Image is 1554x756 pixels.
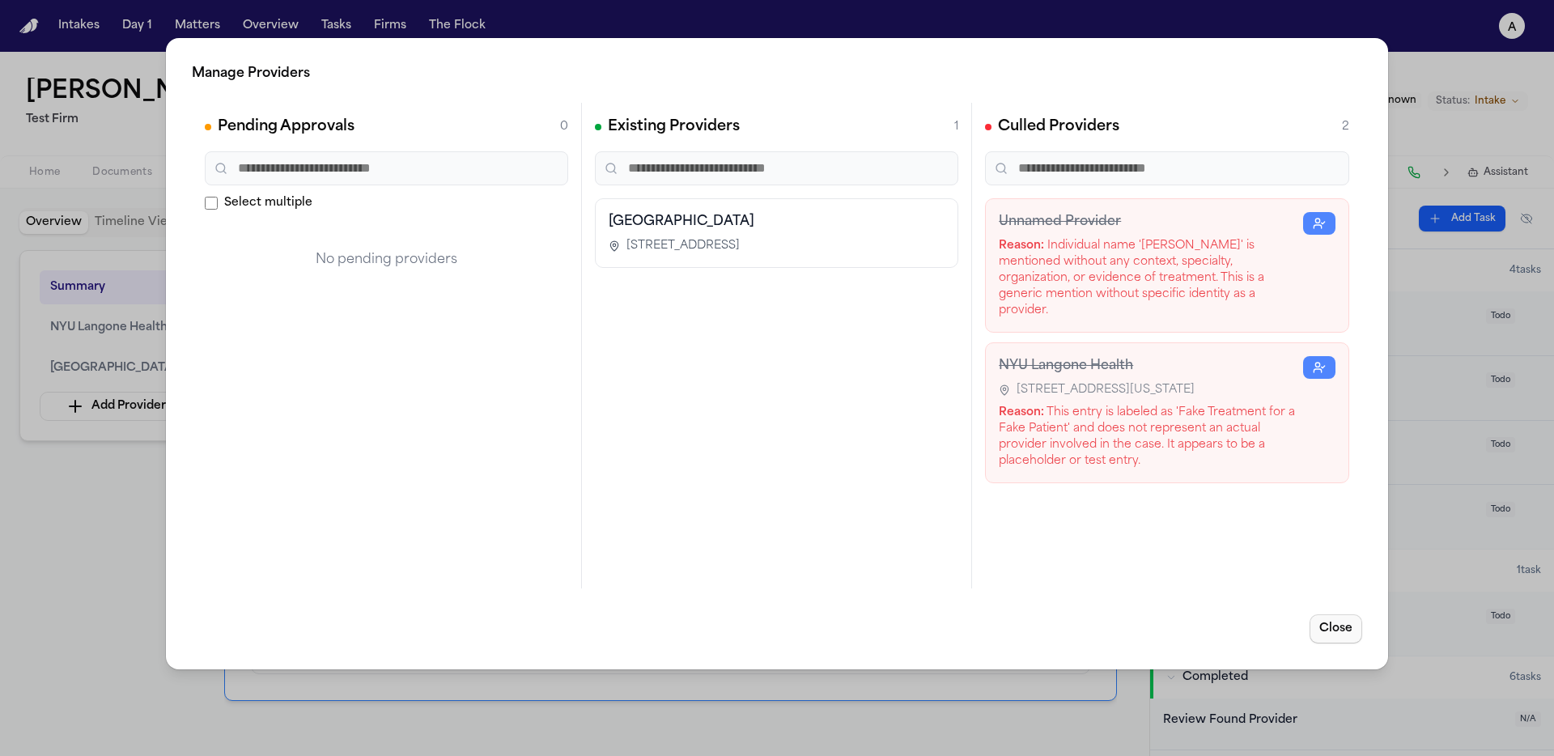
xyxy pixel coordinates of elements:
h2: Culled Providers [998,116,1119,138]
span: 0 [560,119,568,135]
span: [STREET_ADDRESS] [626,238,740,254]
span: 2 [1342,119,1349,135]
h2: Existing Providers [608,116,740,138]
h2: Pending Approvals [218,116,355,138]
div: Individual name '[PERSON_NAME]' is mentioned without any context, specialty, organization, or evi... [999,238,1303,319]
h2: Manage Providers [192,64,1362,83]
span: Select multiple [224,195,312,211]
button: Restore Provider [1303,356,1335,379]
button: Restore Provider [1303,212,1335,235]
h3: [GEOGRAPHIC_DATA] [609,212,945,231]
div: No pending providers [205,224,568,295]
span: 1 [954,119,958,135]
div: This entry is labeled as 'Fake Treatment for a Fake Patient' and does not represent an actual pro... [999,405,1303,469]
strong: Reason: [999,406,1044,418]
button: Close [1310,614,1362,643]
input: Select multiple [205,197,218,210]
strong: Reason: [999,240,1044,252]
h3: Unnamed Provider [999,212,1303,231]
h3: NYU Langone Health [999,356,1303,376]
span: [STREET_ADDRESS][US_STATE] [1017,382,1195,398]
